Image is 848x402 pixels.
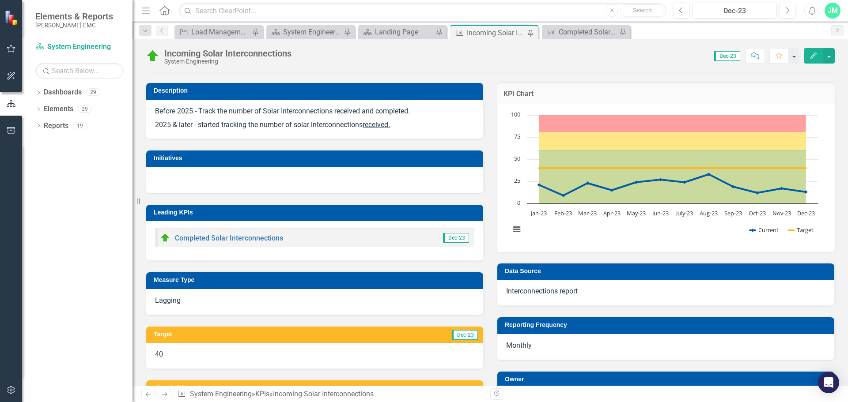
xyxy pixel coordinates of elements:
div: System Engineering [283,26,341,38]
a: Landing Page [360,26,433,38]
div: » » [177,389,484,399]
text: 100 [511,110,520,118]
h3: Thresholds [154,385,479,391]
img: At Target [146,49,160,63]
small: [PERSON_NAME] EMC [35,22,113,29]
g: Yellow-Green, series 3 of 5 with 12 data points. [538,149,808,152]
div: Load Management System Evaluation [191,26,250,38]
img: ClearPoint Strategy [4,10,20,26]
text: Mar-23 [578,209,597,217]
button: JM [825,3,840,19]
path: July-23, 24. Current. [683,180,686,184]
div: Incoming Solar Interconnections [164,49,291,58]
h3: Leading KPIs [154,209,479,216]
h3: Owner [505,376,830,383]
input: Search ClearPoint... [179,3,666,19]
path: Mar-23, 23. Current. [586,181,590,185]
a: Elements [44,104,73,114]
svg: Interactive chart [506,111,822,243]
text: Apr-23 [603,209,621,217]
button: Search [620,4,664,17]
p: 2025 & later - started tracking the number of solar interconnections [155,118,474,130]
p: Interconnections report [506,286,825,297]
div: Open Intercom Messenger [818,372,839,393]
path: Sep-23, 19. Current. [731,185,735,188]
span: Dec-23 [714,51,740,61]
text: Feb-23 [554,209,572,217]
text: Sep-23 [724,209,742,217]
span: Dec-23 [443,233,469,243]
span: received. [363,120,390,129]
path: May-23, 24. Current. [635,180,638,184]
div: System Engineering [164,58,291,65]
g: Target, series 2 of 5. Line with 12 data points. [538,166,808,170]
a: System Engineering [190,390,252,398]
span: Search [633,7,652,14]
text: 25 [514,177,520,184]
text: Jun-23 [651,209,669,217]
a: Reports [44,121,68,131]
text: Jan-23 [530,209,547,217]
h3: Measure Type [154,277,479,283]
h3: Data Source [505,268,830,274]
text: 0 [517,199,520,207]
div: Chart. Highcharts interactive chart. [506,111,826,243]
path: Aug-23, 33. Current. [707,173,711,176]
div: 19 [73,122,87,129]
path: Jun-23, 27. Current. [659,178,662,181]
h3: Reporting Frequency [505,322,830,328]
a: Completed Solar Interconnections [544,26,617,38]
img: At Target [160,233,170,243]
div: Monthly [497,334,834,360]
div: Incoming Solar Interconnections [467,27,525,38]
text: May-23 [627,209,646,217]
span: Dec-23 [452,330,478,340]
div: 29 [86,89,100,96]
path: Dec-23, 13. Current. [804,190,808,194]
div: Incoming Solar Interconnections [273,390,374,398]
input: Search Below... [35,63,124,79]
span: Elements & Reports [35,11,113,22]
text: 75 [514,132,520,140]
path: Jan-23, 21. Current. [538,183,541,187]
path: Nov-23, 17. Current. [780,187,784,190]
p: Before 2025 - Track the number of Solar Interconnections received and completed. [155,106,474,118]
button: Show Target [788,226,814,234]
h3: KPI Chart [503,90,828,98]
div: Dec-23 [695,6,774,16]
g: Current, series 1 of 5. Line with 12 data points. [538,173,808,197]
text: Oct-23 [749,209,766,217]
a: Dashboards [44,87,82,98]
div: 39 [78,105,92,113]
a: Load Management System Evaluation [177,26,250,38]
text: Dec-23 [797,209,815,217]
text: Nov-23 [772,209,791,217]
span: Lagging [155,296,181,304]
g: Red-Yellow, series 4 of 5 with 12 data points. [538,131,808,135]
text: July-23 [675,209,693,217]
a: KPIs [255,390,269,398]
path: Feb-23, 9. Current. [562,194,565,197]
h3: Target [154,331,286,338]
a: Completed Solar Interconnections [175,234,283,242]
path: Apr-23, 15. Current. [610,188,614,192]
h3: Initiatives [154,155,479,162]
path: Oct-23, 12. Current. [756,191,759,195]
div: Landing Page [375,26,433,38]
button: Show Current [750,226,779,234]
a: System Engineering [35,42,124,52]
text: Aug-23 [700,209,718,217]
div: Completed Solar Interconnections [559,26,617,38]
span: 40 [155,350,163,358]
button: Dec-23 [692,3,777,19]
text: 50 [514,154,520,162]
a: System Engineering [269,26,341,38]
button: View chart menu, Chart [511,223,523,236]
h3: Description [154,87,479,94]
